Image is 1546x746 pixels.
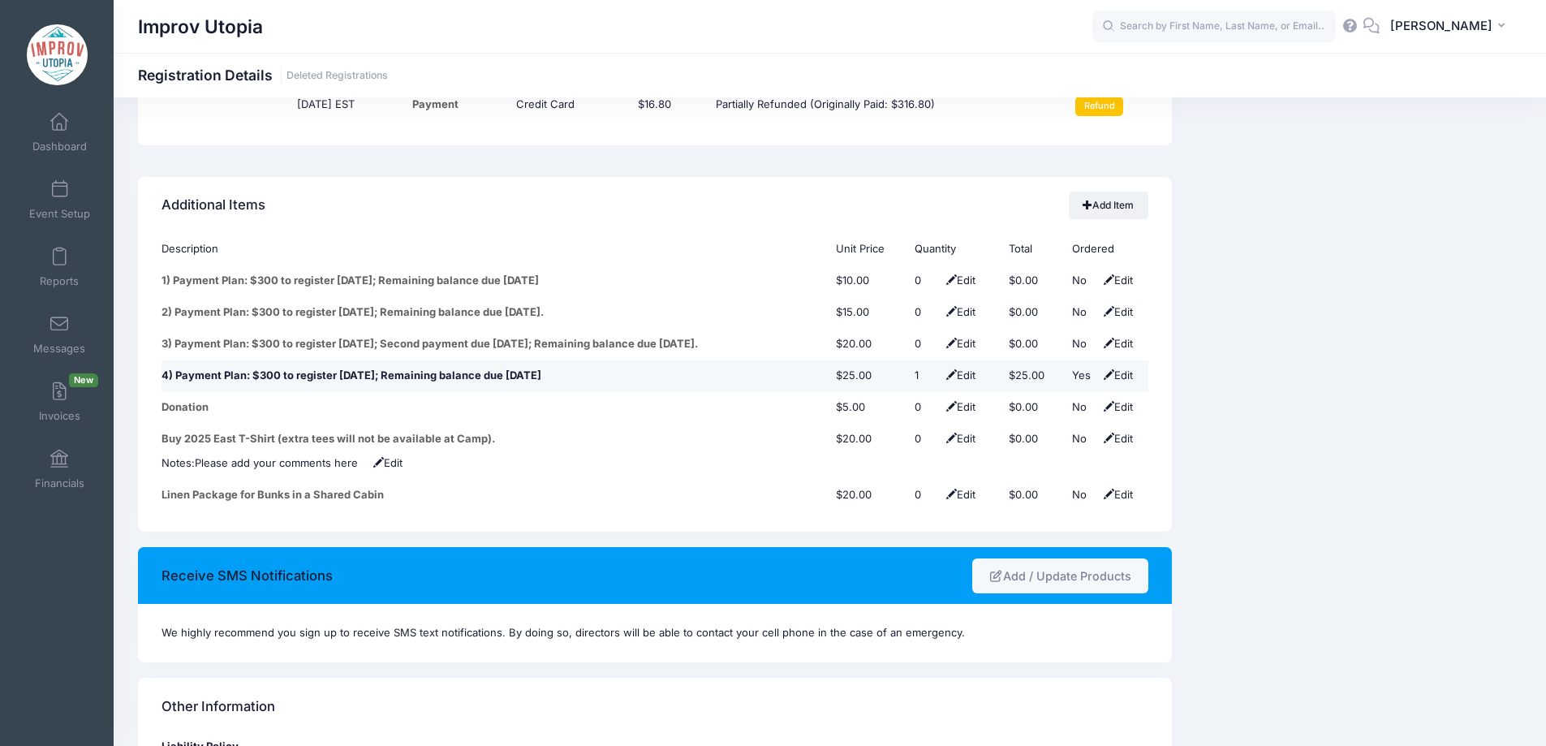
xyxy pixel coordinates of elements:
[1072,399,1096,416] div: No
[161,297,828,329] td: 2) Payment Plan: $300 to register [DATE]; Remaining balance due [DATE].
[490,88,600,124] td: Credit Card
[161,683,275,730] h4: Other Information
[828,265,906,297] td: $10.00
[942,274,975,287] span: Edit
[915,368,939,384] div: Click Pencil to edit...
[1001,360,1064,392] td: $25.00
[942,337,975,350] span: Edit
[1100,274,1133,287] span: Edit
[21,306,98,363] a: Messages
[21,171,98,228] a: Event Setup
[1100,400,1133,413] span: Edit
[828,479,906,511] td: $20.00
[161,392,828,424] td: Donation
[161,265,828,297] td: 1) Payment Plan: $300 to register [DATE]; Remaining balance due [DATE]
[69,373,98,387] span: New
[600,88,709,124] td: $16.80
[138,8,263,45] h1: Improv Utopia
[286,70,388,82] a: Deleted Registrations
[1072,304,1096,321] div: No
[1001,392,1064,424] td: $0.00
[1001,234,1064,265] th: Total
[35,476,84,490] span: Financials
[828,297,906,329] td: $15.00
[161,234,828,265] th: Description
[21,441,98,498] a: Financials
[1100,488,1133,501] span: Edit
[1072,368,1096,384] div: Yes
[161,455,1148,479] td: Notes:
[1001,424,1064,455] td: $0.00
[828,329,906,360] td: $20.00
[1100,305,1133,318] span: Edit
[915,431,939,447] div: Click Pencil to edit...
[1380,8,1522,45] button: [PERSON_NAME]
[1001,297,1064,329] td: $0.00
[828,234,906,265] th: Unit Price
[161,329,828,360] td: 3) Payment Plan: $300 to register [DATE]; Second payment due [DATE]; Remaining balance due [DATE].
[709,88,1038,124] td: Partially Refunded (Originally Paid: $316.80)
[1064,234,1148,265] th: Ordered
[161,360,828,392] td: 4) Payment Plan: $300 to register [DATE]; Remaining balance due [DATE]
[1072,487,1096,503] div: No
[828,360,906,392] td: $25.00
[361,456,403,469] span: Edit
[1100,337,1133,350] span: Edit
[39,409,80,423] span: Invoices
[161,479,828,511] td: Linen Package for Bunks in a Shared Cabin
[1390,17,1492,35] span: [PERSON_NAME]
[1100,369,1133,382] span: Edit
[1001,329,1064,360] td: $0.00
[942,400,975,413] span: Edit
[1072,336,1096,352] div: No
[32,140,87,153] span: Dashboard
[161,553,333,599] h3: Receive SMS Notifications
[381,88,490,124] td: Payment
[915,399,939,416] div: Click Pencil to edit...
[915,336,939,352] div: Click Pencil to edit...
[21,104,98,161] a: Dashboard
[828,392,906,424] td: $5.00
[1001,265,1064,297] td: $0.00
[21,239,98,295] a: Reports
[915,304,939,321] div: Click Pencil to edit...
[907,234,1001,265] th: Quantity
[161,424,828,455] td: Buy 2025 East T-Shirt (extra tees will not be available at Camp).
[1100,432,1133,445] span: Edit
[161,625,1148,641] div: We highly recommend you sign up to receive SMS text notifications. By doing so, directors will be...
[27,24,88,85] img: Improv Utopia
[33,342,85,356] span: Messages
[138,67,388,84] h1: Registration Details
[1069,192,1148,219] a: Add Item
[40,274,79,288] span: Reports
[828,424,906,455] td: $20.00
[942,488,975,501] span: Edit
[271,88,381,124] td: [DATE] EST
[1072,273,1096,289] div: No
[29,207,90,221] span: Event Setup
[1072,431,1096,447] div: No
[915,273,939,289] div: Click Pencil to edit...
[972,558,1148,593] a: Add / Update Products
[1075,97,1123,116] input: Refund
[942,369,975,382] span: Edit
[942,305,975,318] span: Edit
[915,487,939,503] div: Click Pencil to edit...
[942,432,975,445] span: Edit
[21,373,98,430] a: InvoicesNew
[161,182,265,228] h4: Additional Items
[195,455,358,472] div: Click Pencil to edit...
[1092,11,1336,43] input: Search by First Name, Last Name, or Email...
[1001,479,1064,511] td: $0.00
